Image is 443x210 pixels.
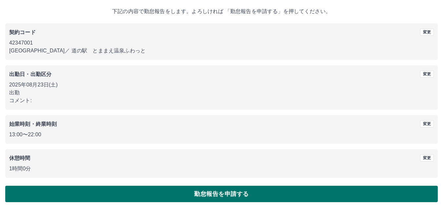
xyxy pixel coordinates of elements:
[420,70,434,78] button: 変更
[9,71,51,77] b: 出勤日・出勤区分
[9,121,57,127] b: 始業時刻・終業時刻
[9,89,434,97] p: 出勤
[9,29,36,35] b: 契約コード
[420,120,434,127] button: 変更
[5,8,438,15] p: 下記の内容で勤怠報告をします。よろしければ 「勤怠報告を申請する」を押してください。
[420,154,434,162] button: 変更
[5,186,438,202] button: 勤怠報告を申請する
[420,29,434,36] button: 変更
[9,47,434,55] p: [GEOGRAPHIC_DATA] ／ 道の駅 とままえ温泉ふわっと
[9,131,434,139] p: 13:00 〜 22:00
[9,81,434,89] p: 2025年08月23日(土)
[9,165,434,173] p: 1時間0分
[9,39,434,47] p: 42347001
[9,97,434,105] p: コメント:
[9,155,30,161] b: 休憩時間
